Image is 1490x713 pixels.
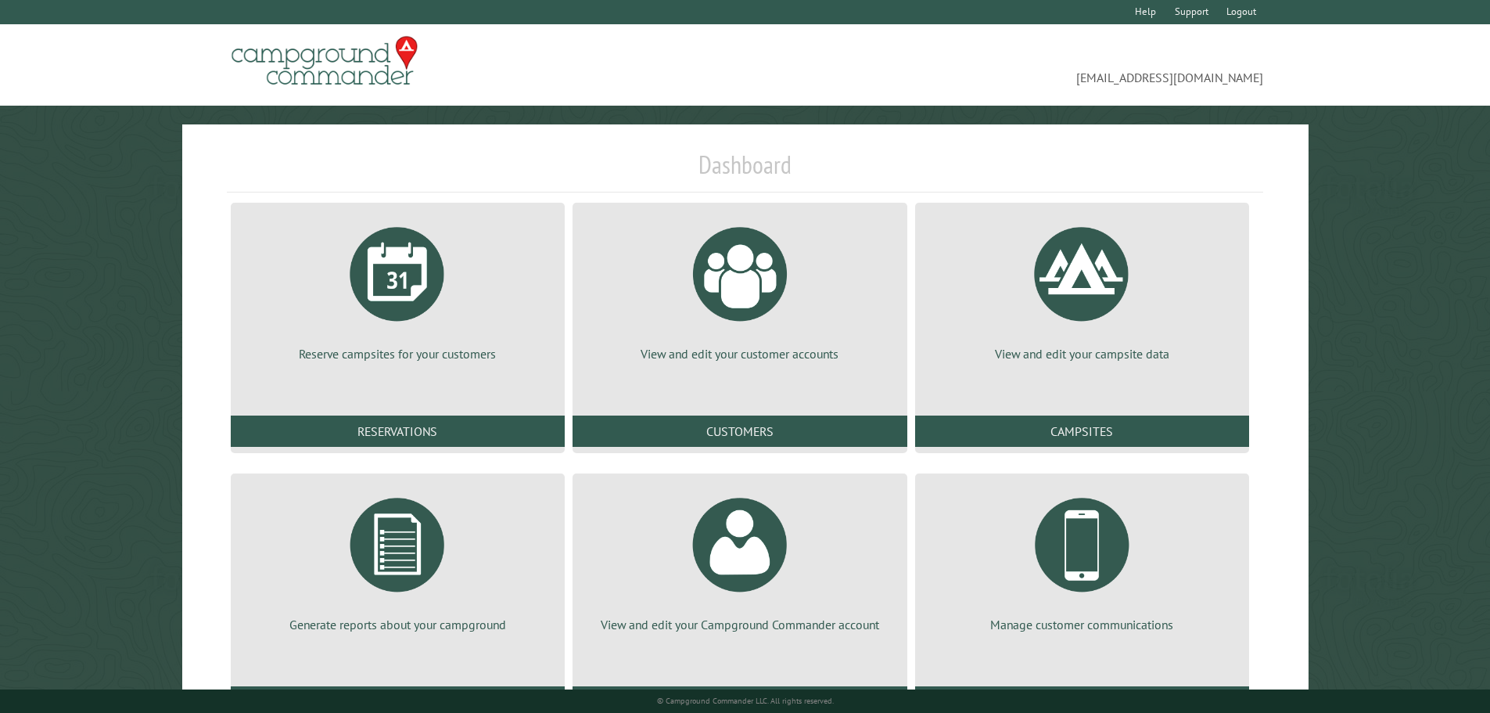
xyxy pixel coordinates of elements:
[227,149,1264,193] h1: Dashboard
[745,43,1264,87] span: [EMAIL_ADDRESS][DOMAIN_NAME]
[657,696,834,706] small: © Campground Commander LLC. All rights reserved.
[591,486,888,633] a: View and edit your Campground Commander account
[915,416,1249,447] a: Campsites
[250,486,546,633] a: Generate reports about your campground
[591,345,888,362] p: View and edit your customer accounts
[591,215,888,362] a: View and edit your customer accounts
[934,215,1230,362] a: View and edit your campsite data
[573,416,907,447] a: Customers
[250,345,546,362] p: Reserve campsites for your customers
[231,416,565,447] a: Reservations
[934,616,1230,633] p: Manage customer communications
[227,31,422,92] img: Campground Commander
[934,486,1230,633] a: Manage customer communications
[934,345,1230,362] p: View and edit your campsite data
[591,616,888,633] p: View and edit your Campground Commander account
[250,215,546,362] a: Reserve campsites for your customers
[250,616,546,633] p: Generate reports about your campground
